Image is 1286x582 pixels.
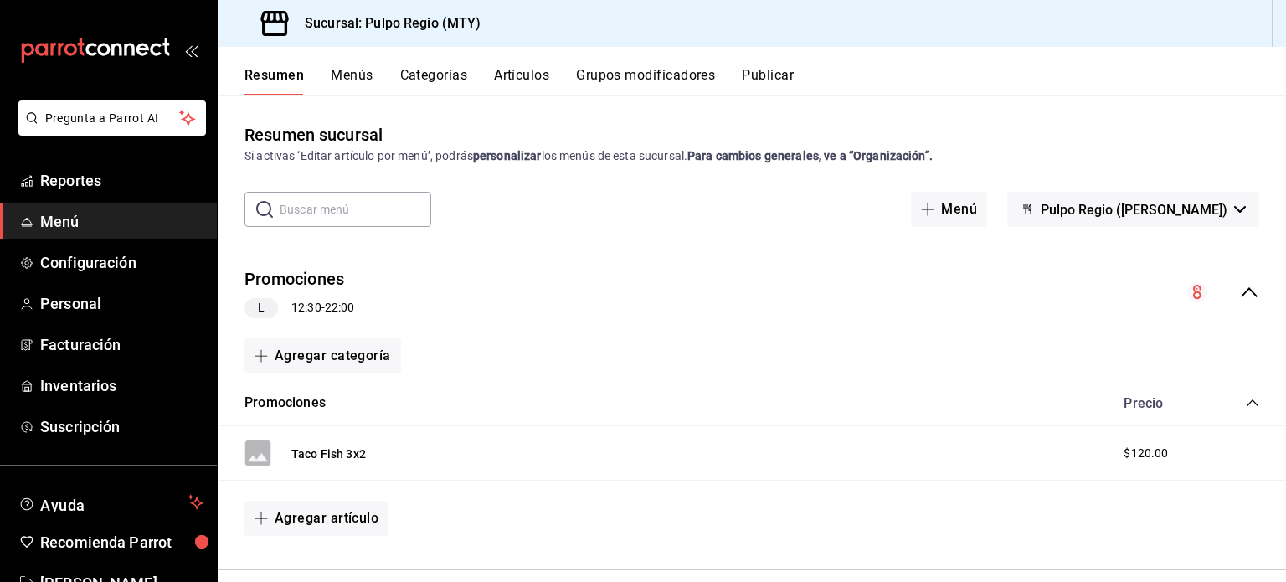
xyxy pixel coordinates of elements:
button: collapse-category-row [1246,396,1259,409]
h3: Sucursal: Pulpo Regio (MTY) [291,13,481,33]
input: Buscar menú [280,193,431,226]
button: open_drawer_menu [184,44,198,57]
button: Agregar artículo [244,501,388,536]
button: Categorías [400,67,468,95]
span: Suscripción [40,415,203,438]
span: $120.00 [1124,445,1168,462]
span: Reportes [40,169,203,192]
span: Facturación [40,333,203,356]
span: Pregunta a Parrot AI [45,110,180,127]
button: Grupos modificadores [576,67,715,95]
span: Inventarios [40,374,203,397]
button: Artículos [494,67,549,95]
strong: personalizar [473,149,542,162]
button: Publicar [742,67,794,95]
button: Taco Fish 3x2 [291,446,366,462]
button: Resumen [244,67,304,95]
div: Precio [1107,395,1214,411]
button: Agregar categoría [244,338,401,373]
div: Si activas ‘Editar artículo por menú’, podrás los menús de esta sucursal. [244,147,1259,165]
div: 12:30 - 22:00 [244,298,354,318]
span: Personal [40,292,203,315]
button: Menús [331,67,373,95]
a: Pregunta a Parrot AI [12,121,206,139]
button: Promociones [244,267,344,291]
div: collapse-menu-row [218,254,1286,332]
span: Ayuda [40,492,182,512]
span: Configuración [40,251,203,274]
span: Recomienda Parrot [40,531,203,554]
span: L [251,299,271,317]
div: Resumen sucursal [244,122,383,147]
div: navigation tabs [244,67,1286,95]
button: Promociones [244,394,326,413]
button: Menú [911,192,987,227]
strong: Para cambios generales, ve a “Organización”. [687,149,933,162]
span: Pulpo Regio ([PERSON_NAME]) [1041,202,1227,218]
button: Pregunta a Parrot AI [18,100,206,136]
span: Menú [40,210,203,233]
button: Pulpo Regio ([PERSON_NAME]) [1007,192,1259,227]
